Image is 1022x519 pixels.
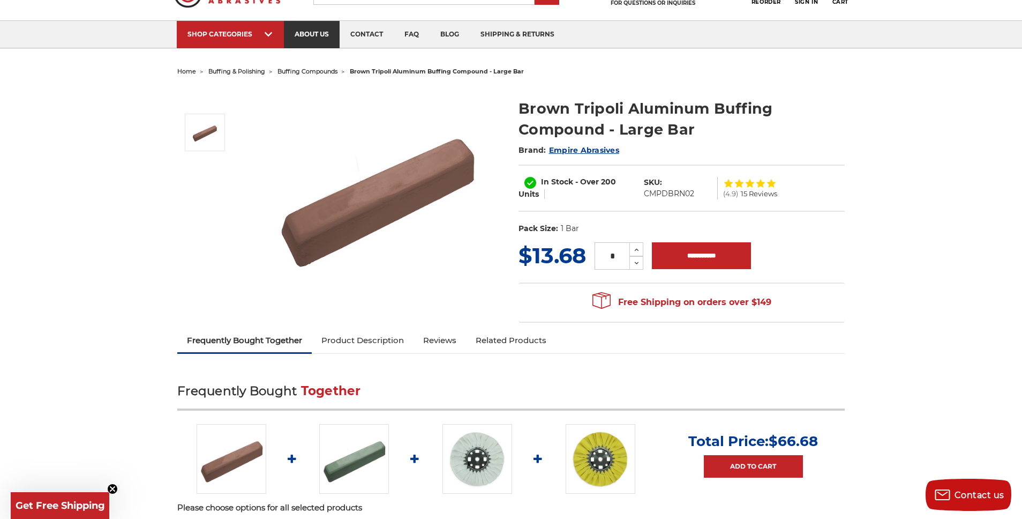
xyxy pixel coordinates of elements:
[549,145,619,155] a: Empire Abrasives
[350,68,524,75] span: brown tripoli aluminum buffing compound - large bar
[518,145,546,155] span: Brand:
[644,177,662,188] dt: SKU:
[177,383,297,398] span: Frequently Bought
[284,21,340,48] a: about us
[208,68,265,75] a: buffing & polishing
[107,484,118,494] button: Close teaser
[187,30,273,38] div: SHOP CATEGORIES
[11,492,109,519] div: Get Free ShippingClose teaser
[769,433,818,450] span: $66.68
[430,21,470,48] a: blog
[704,455,803,478] a: Add to Cart
[16,500,105,511] span: Get Free Shipping
[518,242,586,269] span: $13.68
[518,189,539,199] span: Units
[723,190,738,197] span: (4.9)
[644,188,694,199] dd: CMPDBRN02
[518,98,845,140] h1: Brown Tripoli Aluminum Buffing Compound - Large Bar
[269,87,484,301] img: Brown Tripoli Aluminum Buffing Compound
[541,177,573,187] span: In Stock
[414,329,466,352] a: Reviews
[177,68,196,75] a: home
[277,68,337,75] a: buffing compounds
[394,21,430,48] a: faq
[301,383,361,398] span: Together
[466,329,556,352] a: Related Products
[340,21,394,48] a: contact
[561,223,579,234] dd: 1 Bar
[601,177,616,187] span: 200
[177,502,845,514] p: Please choose options for all selected products
[741,190,777,197] span: 15 Reviews
[926,479,1011,511] button: Contact us
[470,21,565,48] a: shipping & returns
[197,424,266,494] img: Brown Tripoli Aluminum Buffing Compound
[575,177,599,187] span: - Over
[688,433,818,450] p: Total Price:
[955,490,1004,500] span: Contact us
[592,292,771,313] span: Free Shipping on orders over $149
[518,223,558,234] dt: Pack Size:
[191,119,218,146] img: Brown Tripoli Aluminum Buffing Compound
[177,329,312,352] a: Frequently Bought Together
[312,329,414,352] a: Product Description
